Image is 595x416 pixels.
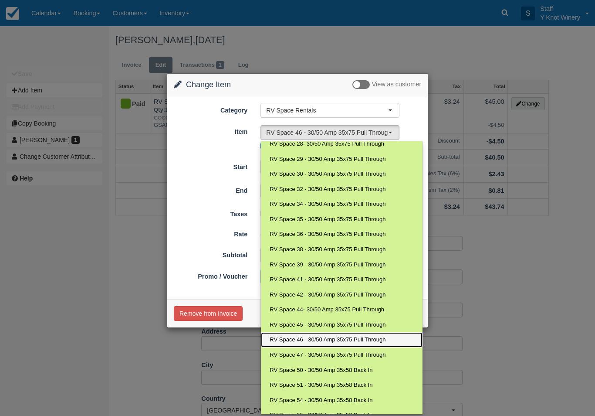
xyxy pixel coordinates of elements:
[270,351,385,359] span: RV Space 47 - 30/50 Amp 35x75 Pull Through
[270,246,385,254] span: RV Space 38 - 30/50 Amp 35x75 Pull Through
[270,336,385,344] span: RV Space 46 - 30/50 Amp 35x75 Pull Through
[270,306,384,314] span: RV Space 44- 30/50 Amp 35x75 Pull Through
[270,230,385,239] span: RV Space 36 - 30/50 Amp 35x75 Pull Through
[270,396,372,405] span: RV Space 54 - 30/50 Amp 35x58 Back In
[270,321,385,329] span: RV Space 45 - 30/50 Amp 35x75 Pull Through
[270,276,385,284] span: RV Space 41 - 30/50 Amp 35x75 Pull Through
[270,366,372,375] span: RV Space 50 - 30/50 Amp 35x58 Back In
[270,200,385,208] span: RV Space 34 - 30/50 Amp 35x75 Pull Through
[270,291,385,299] span: RV Space 42 - 30/50 Amp 35x75 Pull Through
[270,381,372,389] span: RV Space 51 - 30/50 Amp 35x58 Back In
[270,215,385,224] span: RV Space 35 - 30/50 Amp 35x75 Pull Through
[270,155,385,164] span: RV Space 29 - 30/50 Amp 35x75 Pull Through
[270,170,385,178] span: RV Space 30 - 30/50 Amp 35x75 Pull Through
[270,140,384,148] span: RV Space 28- 30/50 Amp 35x75 Pull Through
[270,261,385,269] span: RV Space 39 - 30/50 Amp 35x75 Pull Through
[270,185,385,194] span: RV Space 32 - 30/50 Amp 35x75 Pull Through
